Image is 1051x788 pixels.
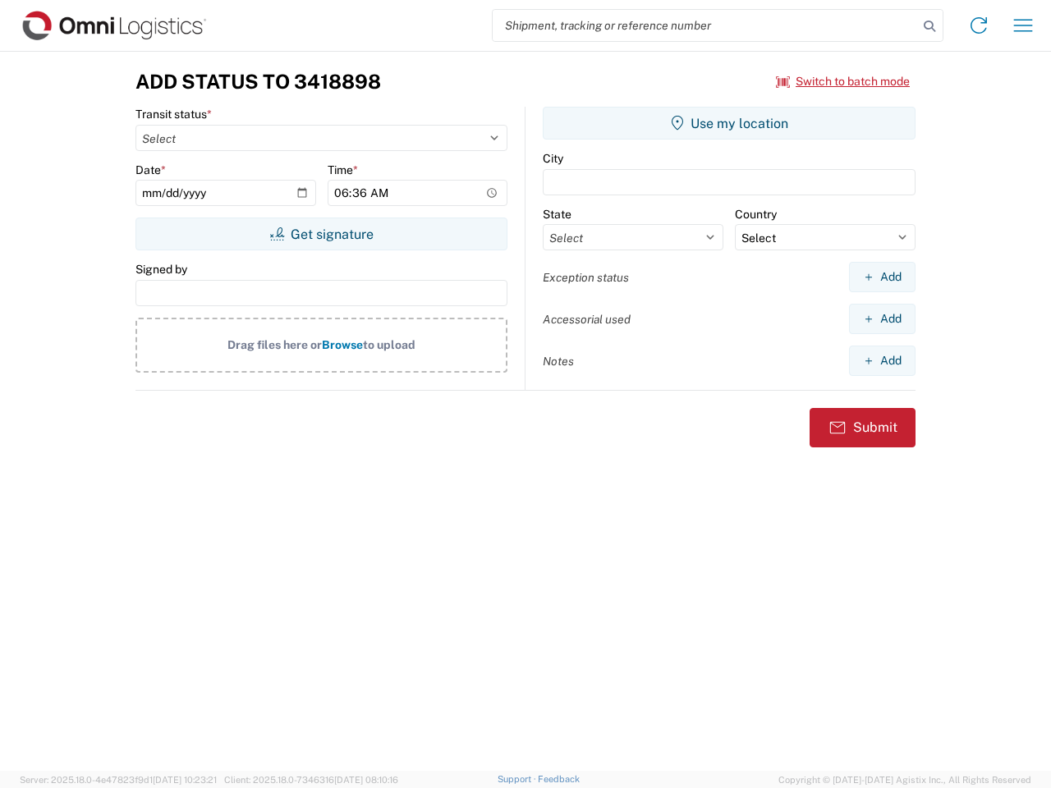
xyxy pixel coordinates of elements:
[135,262,187,277] label: Signed by
[498,774,539,784] a: Support
[543,107,916,140] button: Use my location
[135,107,212,121] label: Transit status
[776,68,910,95] button: Switch to batch mode
[778,772,1031,787] span: Copyright © [DATE]-[DATE] Agistix Inc., All Rights Reserved
[543,312,631,327] label: Accessorial used
[538,774,580,784] a: Feedback
[322,338,363,351] span: Browse
[135,218,507,250] button: Get signature
[363,338,415,351] span: to upload
[135,70,381,94] h3: Add Status to 3418898
[849,262,916,292] button: Add
[328,163,358,177] label: Time
[334,775,398,785] span: [DATE] 08:10:16
[543,151,563,166] label: City
[543,207,571,222] label: State
[810,408,916,447] button: Submit
[849,346,916,376] button: Add
[135,163,166,177] label: Date
[224,775,398,785] span: Client: 2025.18.0-7346316
[227,338,322,351] span: Drag files here or
[849,304,916,334] button: Add
[20,775,217,785] span: Server: 2025.18.0-4e47823f9d1
[543,354,574,369] label: Notes
[735,207,777,222] label: Country
[543,270,629,285] label: Exception status
[153,775,217,785] span: [DATE] 10:23:21
[493,10,918,41] input: Shipment, tracking or reference number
